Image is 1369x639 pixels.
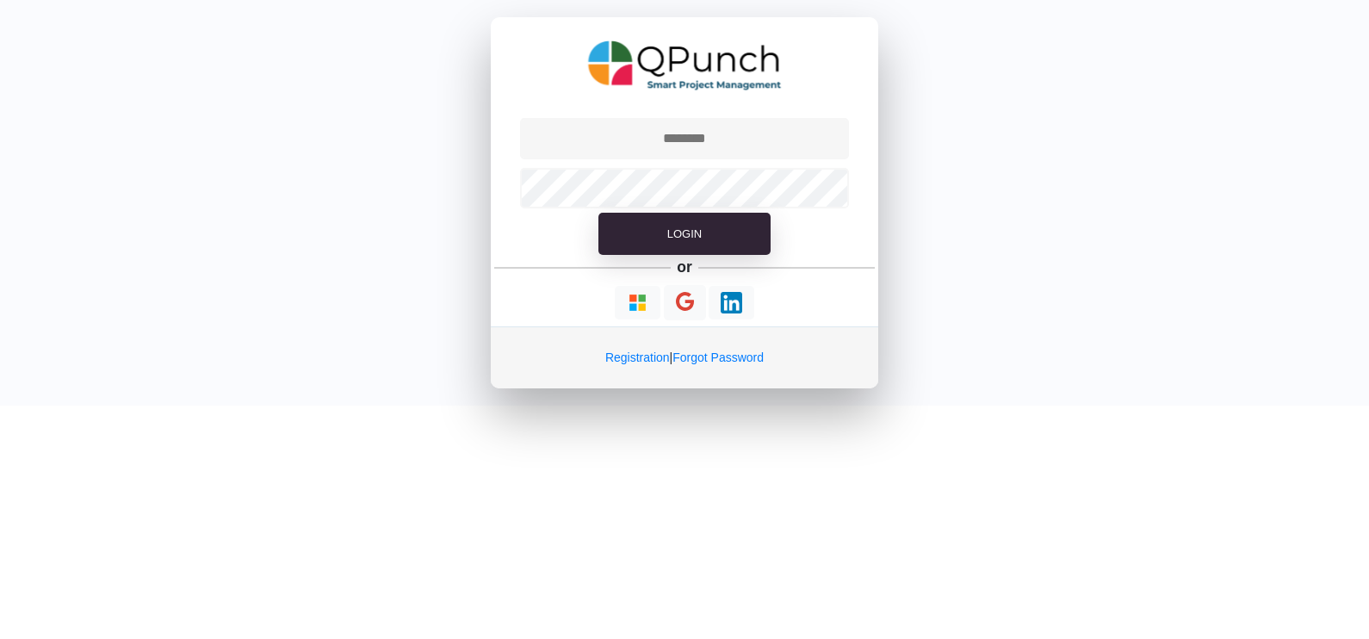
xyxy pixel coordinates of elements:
img: Loading... [627,292,648,313]
button: Continue With Google [664,285,706,320]
a: Registration [605,351,670,364]
img: QPunch [588,34,782,96]
button: Login [598,213,771,256]
button: Continue With LinkedIn [709,286,754,319]
a: Forgot Password [672,351,764,364]
h5: or [674,255,696,279]
img: Loading... [721,292,742,313]
span: Login [667,227,702,240]
div: | [491,326,878,388]
button: Continue With Microsoft Azure [615,286,660,319]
